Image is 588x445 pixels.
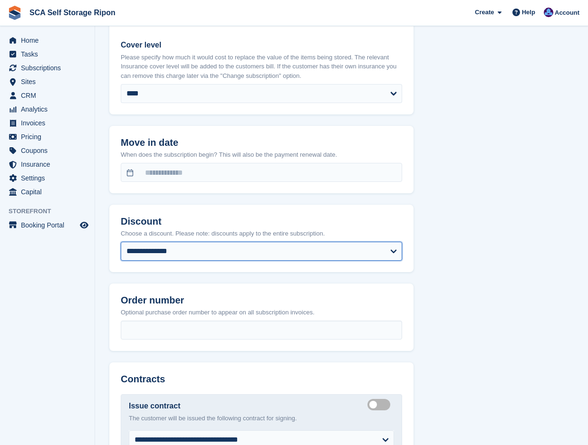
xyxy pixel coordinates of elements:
h2: Discount [121,216,402,227]
img: Sarah Race [544,8,553,17]
h2: Order number [121,295,402,306]
span: Insurance [21,158,78,171]
span: Invoices [21,116,78,130]
p: When does the subscription begin? This will also be the payment renewal date. [121,150,402,160]
span: Account [555,8,579,18]
p: Please specify how much it would cost to replace the value of the items being stored. The relevan... [121,53,402,81]
span: Storefront [9,207,95,216]
span: Booking Portal [21,218,78,232]
span: Help [522,8,535,17]
a: menu [5,158,90,171]
span: Coupons [21,144,78,157]
span: CRM [21,89,78,102]
a: menu [5,144,90,157]
a: menu [5,130,90,143]
h2: Contracts [121,374,402,385]
a: SCA Self Storage Ripon [26,5,119,20]
h2: Move in date [121,137,402,148]
a: menu [5,75,90,88]
span: Analytics [21,103,78,116]
a: menu [5,171,90,185]
span: Capital [21,185,78,199]
span: Pricing [21,130,78,143]
span: Sites [21,75,78,88]
p: Optional purchase order number to appear on all subscription invoices. [121,308,402,317]
a: Preview store [78,219,90,231]
a: menu [5,185,90,199]
a: menu [5,103,90,116]
span: Create [475,8,494,17]
a: menu [5,116,90,130]
span: Home [21,34,78,47]
a: menu [5,218,90,232]
a: menu [5,47,90,61]
span: Subscriptions [21,61,78,75]
p: The customer will be issued the following contract for signing. [129,414,394,423]
a: menu [5,89,90,102]
label: Create integrated contract [367,404,394,406]
a: menu [5,34,90,47]
span: Tasks [21,47,78,61]
p: Choose a discount. Please note: discounts apply to the entire subscription. [121,229,402,238]
label: Cover level [121,39,402,51]
img: stora-icon-8386f47178a22dfd0bd8f6a31ec36ba5ce8667c1dd55bd0f319d3a0aa187defe.svg [8,6,22,20]
a: menu [5,61,90,75]
label: Issue contract [129,400,180,412]
span: Settings [21,171,78,185]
